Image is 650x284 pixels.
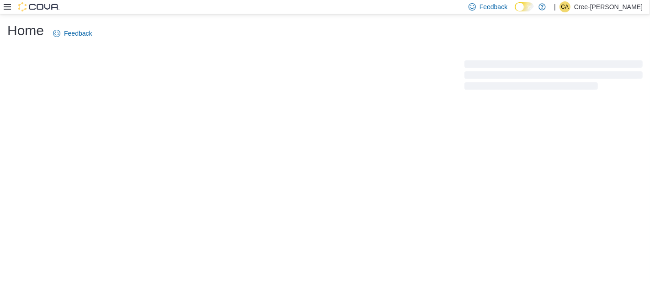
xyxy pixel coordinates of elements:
[515,2,534,12] input: Dark Mode
[49,24,96,43] a: Feedback
[561,1,569,12] span: CA
[574,1,643,12] p: Cree-[PERSON_NAME]
[64,29,92,38] span: Feedback
[559,1,570,12] div: Cree-Ann Perrin
[7,21,44,40] h1: Home
[554,1,556,12] p: |
[18,2,59,11] img: Cova
[480,2,507,11] span: Feedback
[464,62,643,91] span: Loading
